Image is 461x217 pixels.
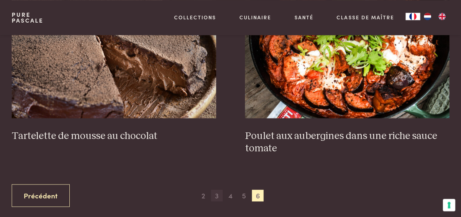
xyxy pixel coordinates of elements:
span: 5 [238,190,250,201]
a: Collections [174,13,216,21]
span: 6 [252,190,264,201]
a: PurePascale [12,12,43,23]
a: Santé [295,13,314,21]
a: Culinaire [239,13,271,21]
button: Vos préférences en matière de consentement pour les technologies de suivi [443,199,455,211]
span: 4 [225,190,237,201]
a: EN [435,13,449,20]
div: Language [406,13,420,20]
a: Précédent [12,184,70,207]
ul: Language list [420,13,449,20]
a: FR [406,13,420,20]
h3: Poulet aux aubergines dans une riche sauce tomate [245,130,449,155]
h3: Tartelette de mousse au chocolat [12,130,216,143]
aside: Language selected: Français [406,13,449,20]
span: 3 [211,190,223,201]
a: NL [420,13,435,20]
span: 2 [197,190,209,201]
a: Classe de maître [337,13,394,21]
